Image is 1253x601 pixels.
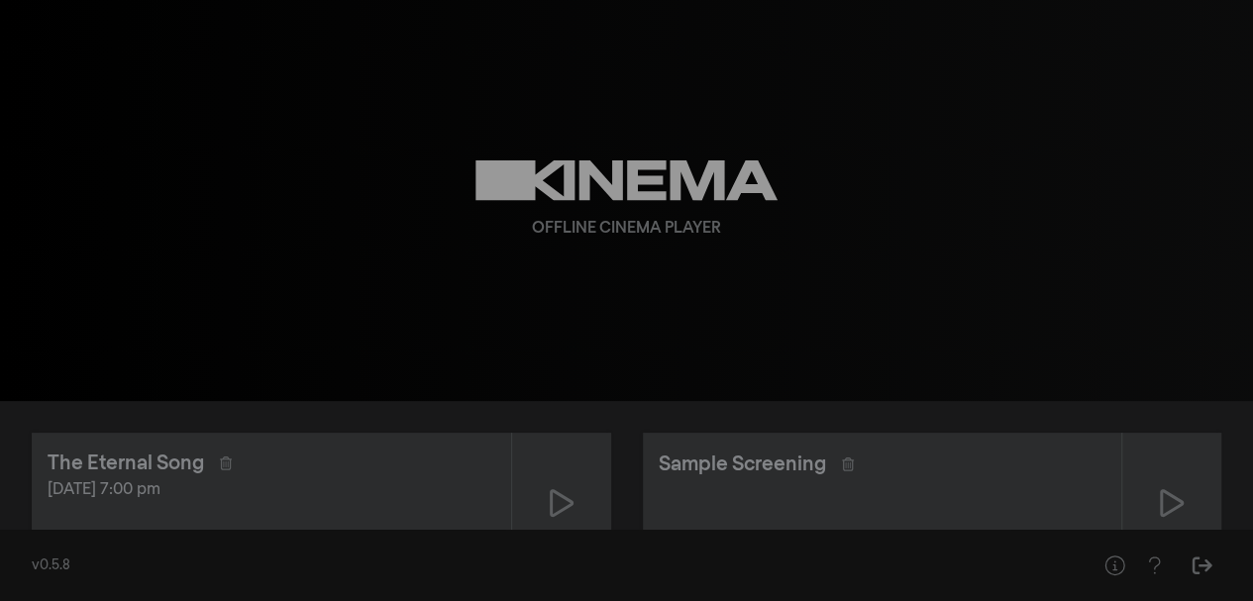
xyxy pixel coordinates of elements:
[659,450,826,479] div: Sample Screening
[48,478,495,502] div: [DATE] 7:00 pm
[1134,546,1174,585] button: Help
[532,217,721,241] div: Offline Cinema Player
[1095,546,1134,585] button: Help
[32,555,1055,576] div: v0.5.8
[1182,546,1221,585] button: Sign Out
[48,449,204,478] div: The Eternal Song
